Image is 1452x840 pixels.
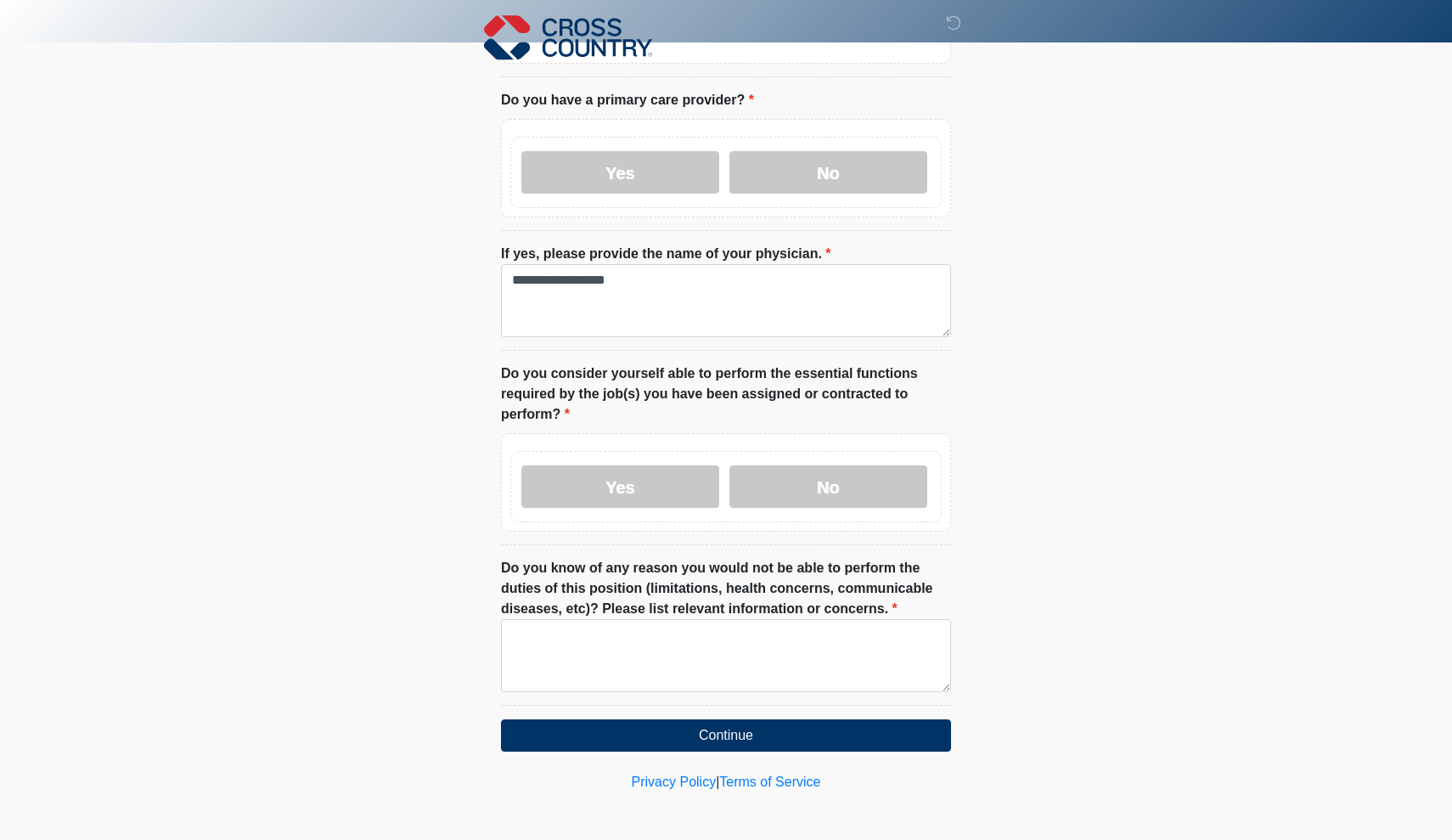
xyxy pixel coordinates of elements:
img: Cross Country Logo [484,13,652,62]
label: If yes, please provide the name of your physician. [501,244,831,264]
label: Do you have a primary care provider? [501,90,754,110]
a: Terms of Service [719,775,820,789]
label: Yes [521,465,719,508]
label: No [729,151,927,194]
label: Do you know of any reason you would not be able to perform the duties of this position (limitatio... [501,558,951,619]
label: Yes [521,151,719,194]
button: Continue [501,719,951,752]
a: | [716,775,719,789]
label: Do you consider yourself able to perform the essential functions required by the job(s) you have ... [501,364,951,425]
a: Privacy Policy [632,775,717,789]
label: No [729,465,927,508]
